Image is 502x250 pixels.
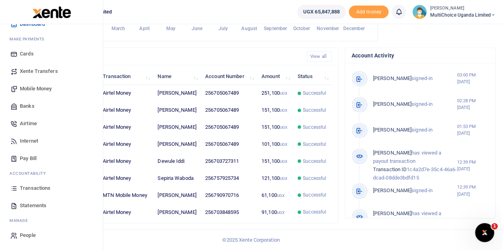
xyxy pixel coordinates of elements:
[257,136,293,153] td: 101,100
[6,197,96,214] a: Statements
[201,102,257,119] td: 256705067489
[373,210,457,242] p: has viewed a payout transaction 1c4a2d7e-35c4-46a6-dcad-08dde3bdfd15
[20,50,34,58] span: Cards
[257,119,293,136] td: 151,100
[277,193,285,198] small: UGX
[6,80,96,97] a: Mobile Money
[280,108,287,113] small: UGX
[373,126,457,134] p: signed-in
[139,26,150,31] tspan: April
[280,176,287,181] small: UGX
[20,184,50,192] span: Transactions
[303,158,326,165] span: Successful
[6,97,96,115] a: Banks
[373,166,407,172] span: Transaction ID
[430,5,496,12] small: [PERSON_NAME]
[349,6,389,19] li: Toup your wallet
[20,67,58,75] span: Xente Transfers
[6,45,96,63] a: Cards
[475,223,494,242] iframe: Intercom live chat
[6,227,96,244] a: People
[112,26,125,31] tspan: March
[303,124,326,131] span: Successful
[98,136,153,153] td: Airtel Money
[303,175,326,182] span: Successful
[20,102,35,110] span: Banks
[303,90,326,97] span: Successful
[241,26,257,31] tspan: August
[218,26,227,31] tspan: July
[33,6,71,18] img: logo-large
[98,85,153,102] td: Airtel Money
[6,179,96,197] a: Transactions
[491,223,498,229] span: 1
[191,26,202,31] tspan: June
[307,51,332,62] a: View all
[153,85,201,102] td: [PERSON_NAME]
[153,136,201,153] td: [PERSON_NAME]
[6,115,96,132] a: Airtime
[98,153,153,170] td: Airtel Money
[32,9,71,15] a: logo-small logo-large logo-large
[201,68,257,85] th: Account Number: activate to sort column ascending
[153,119,201,136] td: [PERSON_NAME]
[294,5,349,19] li: Wallet ballance
[373,210,412,216] span: [PERSON_NAME]
[457,97,489,111] small: 02:28 PM [DATE]
[373,100,457,109] p: signed-in
[373,150,412,156] span: [PERSON_NAME]
[257,85,293,102] td: 251,100
[412,5,427,19] img: profile-user
[98,102,153,119] td: Airtel Money
[153,204,201,220] td: [PERSON_NAME]
[20,155,37,162] span: Pay Bill
[280,125,287,130] small: UGX
[373,187,412,193] span: [PERSON_NAME]
[264,26,287,31] tspan: September
[373,187,457,195] p: signed-in
[303,107,326,114] span: Successful
[303,8,340,16] span: UGX 65,847,888
[303,208,326,216] span: Successful
[343,26,365,31] tspan: December
[457,184,489,197] small: 12:39 PM [DATE]
[6,214,96,227] li: M
[13,36,44,42] span: ake Payments
[277,210,285,215] small: UGX
[349,6,389,19] span: Add money
[317,26,339,31] tspan: November
[13,218,28,223] span: anage
[257,68,293,85] th: Amount: activate to sort column ascending
[20,85,52,93] span: Mobile Money
[153,187,201,204] td: [PERSON_NAME]
[6,33,96,45] li: M
[153,170,201,187] td: Sepiria Waboda
[201,170,257,187] td: 256757925734
[153,68,201,85] th: Name: activate to sort column ascending
[457,159,489,172] small: 12:39 PM [DATE]
[373,75,412,81] span: [PERSON_NAME]
[98,187,153,204] td: MTN Mobile Money
[201,187,257,204] td: 256790970716
[201,153,257,170] td: 256703727311
[201,119,257,136] td: 256705067489
[20,20,45,28] span: Dashboard
[257,153,293,170] td: 151,100
[201,136,257,153] td: 256705067489
[303,191,326,198] span: Successful
[153,153,201,170] td: Dewule Iddi
[98,170,153,187] td: Airtel Money
[166,26,175,31] tspan: May
[373,149,457,182] p: has viewed a payout transaction 1c4a2d7e-35c4-46a6-dcad-08dde3bdfd15
[37,52,300,61] h4: Recent Transactions
[201,85,257,102] td: 256705067489
[257,204,293,220] td: 91,100
[349,8,389,14] a: Add money
[352,51,489,60] h4: Account Activity
[98,119,153,136] td: Airtel Money
[20,231,36,239] span: People
[257,102,293,119] td: 151,100
[6,150,96,167] a: Pay Bill
[20,202,46,210] span: Statements
[430,11,496,19] span: MultiChoice Uganda Limited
